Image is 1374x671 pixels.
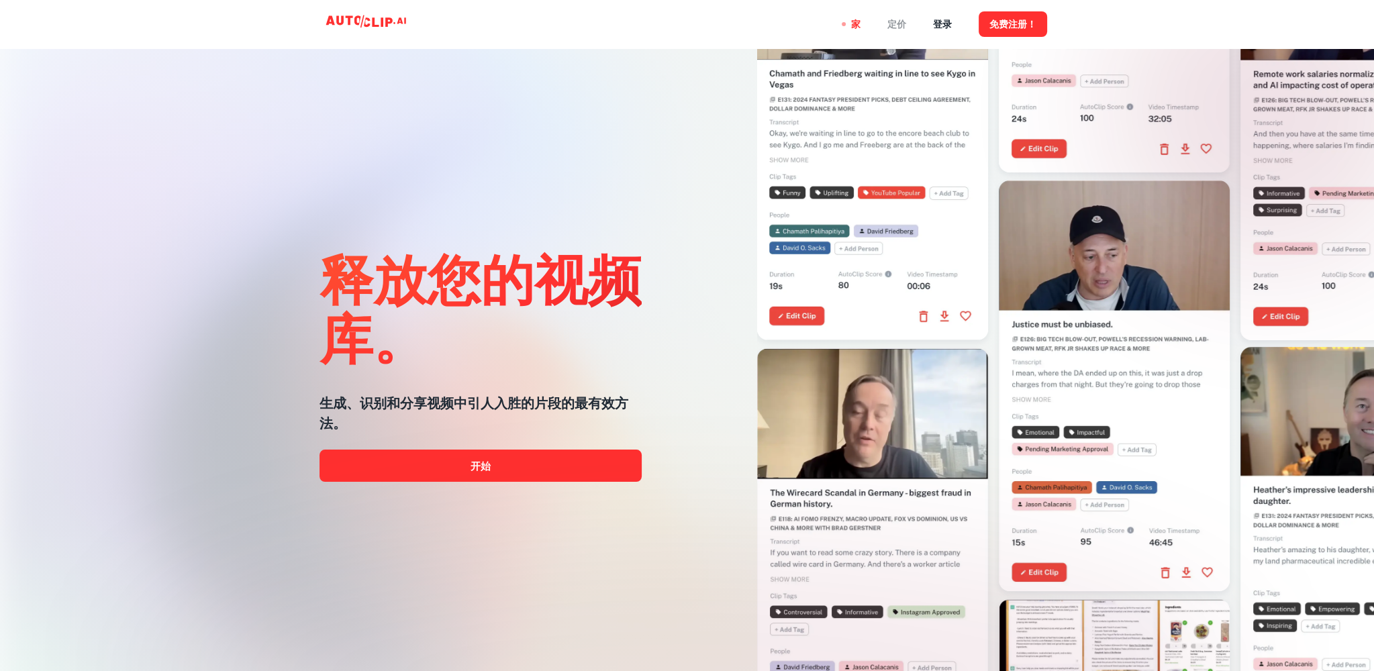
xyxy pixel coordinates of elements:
[320,450,642,482] a: 开始
[933,19,952,30] font: 登录
[320,246,642,369] font: 释放您的视频库。
[979,11,1047,36] button: 免费注册！
[320,395,628,431] font: 生成、识别和分享视频中引人入胜的片段的最有效方法。
[989,19,1036,30] font: 免费注册！
[471,460,491,472] font: 开始
[851,19,861,30] font: 家
[887,19,906,30] font: 定价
